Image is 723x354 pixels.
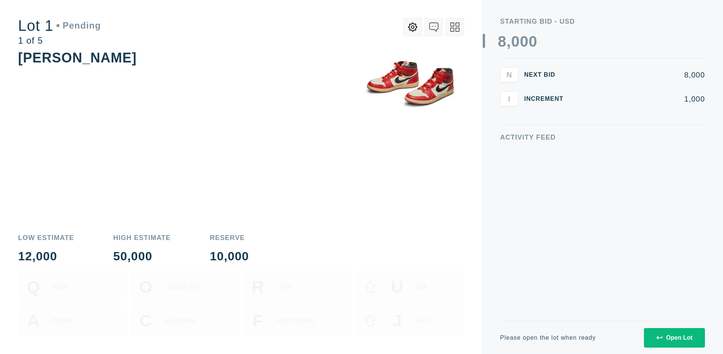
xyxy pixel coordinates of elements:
div: Reserve [210,234,249,241]
div: Starting Bid - USD [500,18,705,25]
div: 8 [498,34,506,49]
div: Open Lot [656,334,692,341]
div: , [506,34,511,184]
div: Pending [56,21,101,30]
button: Open Lot [644,328,705,348]
div: 10,000 [210,250,249,262]
div: Please open the lot when ready [500,335,596,341]
button: I [500,91,518,106]
div: High Estimate [113,234,171,241]
div: 12,000 [18,250,74,262]
div: 1 of 5 [18,36,101,45]
div: Lot 1 [18,18,101,33]
div: Activity Feed [500,134,705,141]
div: [PERSON_NAME] [18,50,137,65]
div: 0 [520,34,529,49]
span: I [508,94,510,103]
div: Increment [524,96,569,102]
div: 8,000 [575,71,705,79]
div: 0 [529,34,537,49]
div: Next Bid [524,72,569,78]
div: Low Estimate [18,234,74,241]
div: 0 [511,34,520,49]
div: 1,000 [575,95,705,103]
span: N [506,70,512,79]
div: 50,000 [113,250,171,262]
button: N [500,67,518,82]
